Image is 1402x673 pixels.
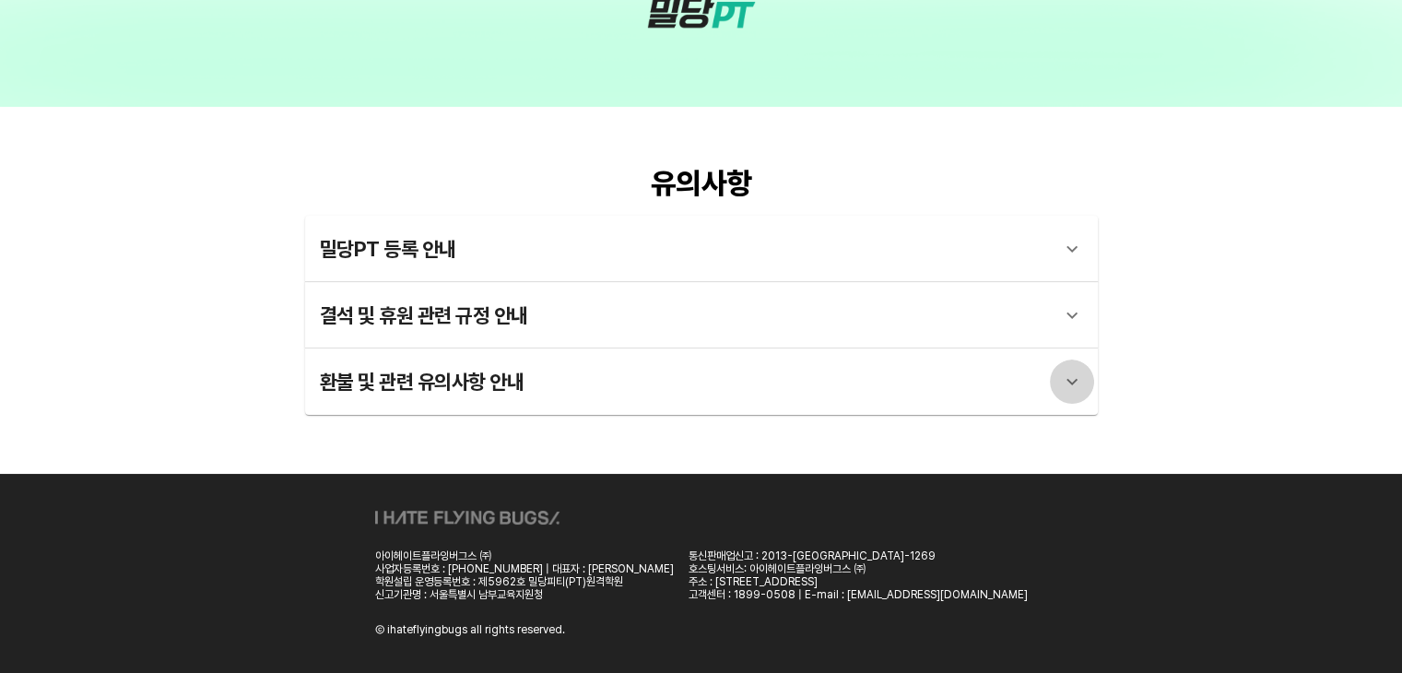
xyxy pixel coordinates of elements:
[375,575,674,588] div: 학원설립 운영등록번호 : 제5962호 밀당피티(PT)원격학원
[689,562,1028,575] div: 호스팅서비스: 아이헤이트플라잉버그스 ㈜
[689,549,1028,562] div: 통신판매업신고 : 2013-[GEOGRAPHIC_DATA]-1269
[320,360,1050,404] div: 환불 및 관련 유의사항 안내
[375,511,560,525] img: ihateflyingbugs
[305,282,1098,348] div: 결석 및 휴원 관련 규정 안내
[689,588,1028,601] div: 고객센터 : 1899-0508 | E-mail : [EMAIL_ADDRESS][DOMAIN_NAME]
[305,348,1098,415] div: 환불 및 관련 유의사항 안내
[305,166,1098,201] div: 유의사항
[320,293,1050,337] div: 결석 및 휴원 관련 규정 안내
[305,216,1098,282] div: 밀당PT 등록 안내
[375,623,565,636] div: Ⓒ ihateflyingbugs all rights reserved.
[689,575,1028,588] div: 주소 : [STREET_ADDRESS]
[375,562,674,575] div: 사업자등록번호 : [PHONE_NUMBER] | 대표자 : [PERSON_NAME]
[375,588,674,601] div: 신고기관명 : 서울특별시 남부교육지원청
[320,227,1050,271] div: 밀당PT 등록 안내
[375,549,674,562] div: 아이헤이트플라잉버그스 ㈜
